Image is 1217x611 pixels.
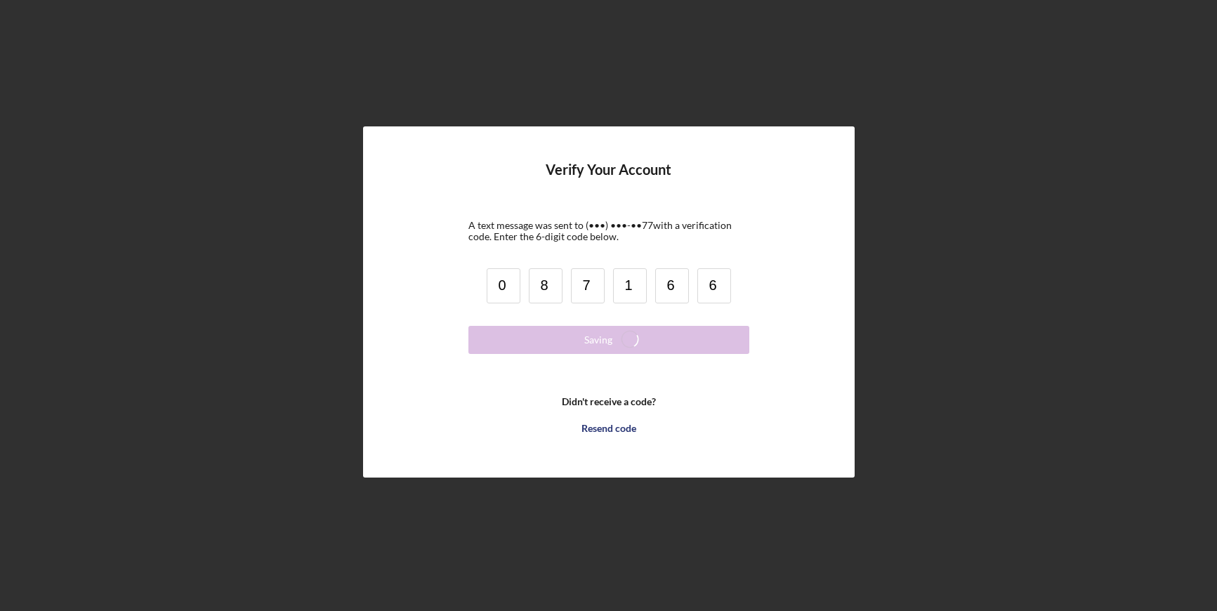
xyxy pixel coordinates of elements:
[584,326,612,354] div: Saving
[581,414,636,442] div: Resend code
[468,326,749,354] button: Saving
[468,414,749,442] button: Resend code
[468,220,749,242] div: A text message was sent to (•••) •••-•• 77 with a verification code. Enter the 6-digit code below.
[562,396,656,407] b: Didn't receive a code?
[546,162,671,199] h4: Verify Your Account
